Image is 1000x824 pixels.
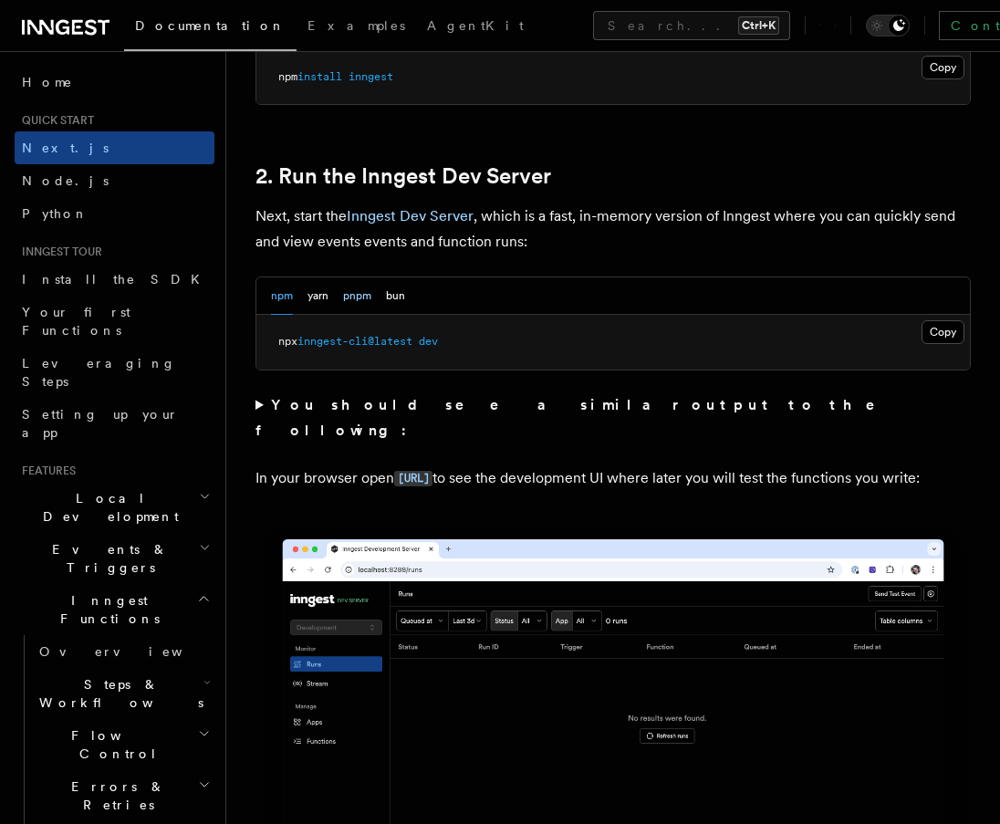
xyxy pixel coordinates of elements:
[15,296,214,347] a: Your first Functions
[15,131,214,164] a: Next.js
[124,5,297,51] a: Documentation
[255,203,971,255] p: Next, start the , which is a fast, in-memory version of Inngest where you can quickly send and vi...
[15,584,214,635] button: Inngest Functions
[32,635,214,668] a: Overview
[15,347,214,398] a: Leveraging Steps
[922,320,964,344] button: Copy
[15,66,214,99] a: Home
[255,465,971,492] p: In your browser open to see the development UI where later you will test the functions you write:
[347,207,474,224] a: Inngest Dev Server
[255,392,971,443] summary: You should see a similar output to the following:
[349,70,393,83] span: inngest
[866,15,910,37] button: Toggle dark mode
[307,18,405,33] span: Examples
[32,777,198,814] span: Errors & Retries
[15,113,94,128] span: Quick start
[15,540,199,577] span: Events & Triggers
[297,5,416,49] a: Examples
[15,245,102,259] span: Inngest tour
[278,70,297,83] span: npm
[32,668,214,719] button: Steps & Workflows
[386,277,405,315] button: bun
[278,335,297,348] span: npx
[271,277,293,315] button: npm
[22,73,73,91] span: Home
[738,16,779,35] kbd: Ctrl+K
[22,272,211,287] span: Install the SDK
[15,197,214,230] a: Python
[15,482,214,533] button: Local Development
[22,173,109,188] span: Node.js
[15,164,214,197] a: Node.js
[419,335,438,348] span: dev
[593,11,790,40] button: Search...Ctrl+K
[394,471,432,486] code: [URL]
[255,163,551,189] a: 2. Run the Inngest Dev Server
[297,70,342,83] span: install
[32,719,214,770] button: Flow Control
[394,469,432,486] a: [URL]
[15,398,214,449] a: Setting up your app
[427,18,524,33] span: AgentKit
[416,5,535,49] a: AgentKit
[15,489,199,526] span: Local Development
[135,18,286,33] span: Documentation
[22,407,179,440] span: Setting up your app
[297,335,412,348] span: inngest-cli@latest
[15,591,197,628] span: Inngest Functions
[39,644,227,659] span: Overview
[32,675,203,712] span: Steps & Workflows
[22,141,109,155] span: Next.js
[22,206,89,221] span: Python
[255,396,901,439] strong: You should see a similar output to the following:
[922,56,964,79] button: Copy
[343,277,371,315] button: pnpm
[22,305,130,338] span: Your first Functions
[15,263,214,296] a: Install the SDK
[32,770,214,821] button: Errors & Retries
[15,533,214,584] button: Events & Triggers
[32,726,198,763] span: Flow Control
[307,277,328,315] button: yarn
[15,464,76,478] span: Features
[22,356,176,389] span: Leveraging Steps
